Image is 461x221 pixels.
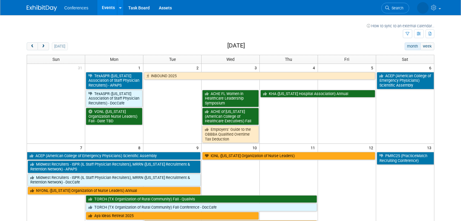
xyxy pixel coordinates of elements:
span: 9 [196,144,201,151]
span: 12 [368,144,376,151]
a: TexASPR ([US_STATE] Association of Staff Physician Recruiters) - DocCafe [86,90,142,107]
a: Employers’ Guide to the OBBBA Qualified Overtime Tax Deduction [202,126,259,143]
a: ACEP (American College of Emergency Physicians) Scientific Assembly [27,152,201,160]
span: Search [389,6,403,10]
span: 8 [138,144,143,151]
a: NYONL ([US_STATE] Organization of Nurse Leaders) Annual [28,187,201,195]
span: 10 [252,144,259,151]
span: 3 [254,64,259,71]
a: Midwest Recruiters - ISPR (IL Staff Physician Recruiters), MRRN ([US_STATE] Recruitment & Retenti... [28,160,201,173]
button: week [420,42,434,50]
a: VONL ([US_STATE] Organization Nurse Leaders) Fall - Date TBD [86,108,142,125]
span: Sat [402,57,408,62]
span: 2 [196,64,201,71]
a: TORCH (TX Organization of Rural Community) Fall - Qualivis [86,195,317,203]
a: Aya Ideas Retreat 2025 [86,212,259,220]
a: Midwest Recruiters - ISPR (IL Staff Physician Recruiters), MRRN ([US_STATE] Recruitment & Retenti... [28,174,201,186]
span: 5 [370,64,376,71]
span: 31 [77,64,85,71]
button: next [38,42,49,50]
img: ExhibitDay [27,5,57,11]
a: ACHE of [US_STATE] (American College of Healthcare Executives) Fall [202,108,259,125]
a: ACEP (American College of Emergency Physicians) Scientific Assembly [377,72,434,89]
a: PMRC25 (PracticeMatch Recruiting Conference) [377,152,434,164]
span: 4 [312,64,318,71]
span: Conferences [64,5,88,10]
a: TORCH (TX Organization of Rural Community) Fall Conference - DocCafe [86,203,317,211]
a: Search [381,3,409,13]
span: 7 [79,144,85,151]
span: Tue [169,57,176,62]
a: ACHE FL Women in Healthcare Leadership Symposium [202,90,259,107]
span: Sun [52,57,60,62]
a: TexASPR ([US_STATE] Association of Staff Physician Recruiters) - APAPS [86,72,142,89]
button: [DATE] [52,42,68,50]
span: 11 [310,144,318,151]
h2: [DATE] [227,42,245,49]
span: 13 [426,144,434,151]
span: Thu [285,57,292,62]
a: How to sync to an external calendar... [367,24,434,28]
img: Sara Magnuson [417,2,429,14]
button: prev [27,42,38,50]
button: month [405,42,421,50]
span: Wed [226,57,235,62]
a: IONL ([US_STATE] Organization of Nurse Leaders) [202,152,375,160]
span: 6 [429,64,434,71]
span: Mon [110,57,119,62]
a: INBOUND 2025 [144,72,375,80]
span: Fri [344,57,349,62]
span: 1 [138,64,143,71]
a: KHA ([US_STATE] Hospital Association) Annual [260,90,375,98]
